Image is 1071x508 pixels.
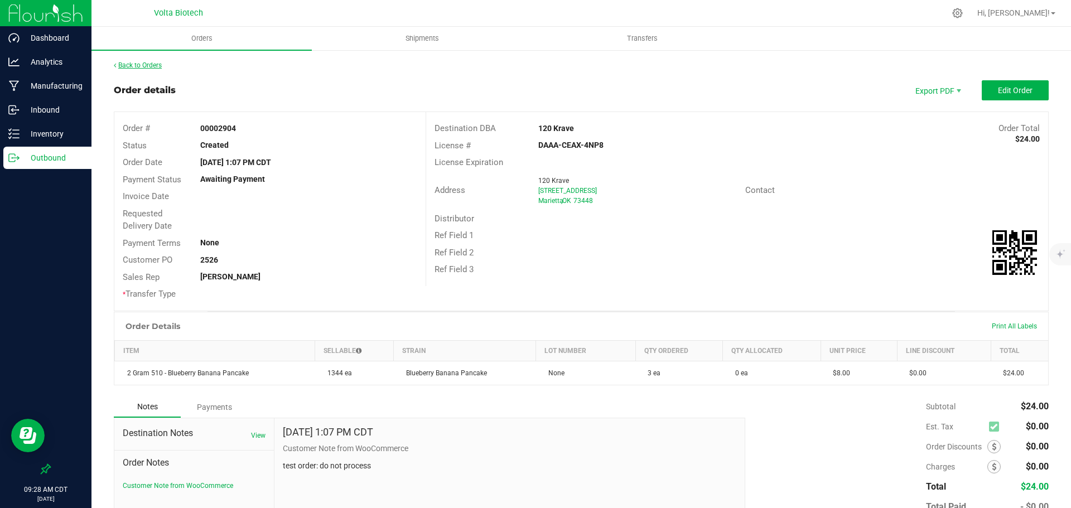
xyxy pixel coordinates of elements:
[991,340,1048,361] th: Total
[435,264,474,274] span: Ref Field 3
[1026,461,1049,472] span: $0.00
[154,8,203,18] span: Volta Biotech
[573,197,593,205] span: 73448
[904,80,971,100] span: Export PDF
[315,340,394,361] th: Sellable
[435,185,465,195] span: Address
[123,427,266,440] span: Destination Notes
[176,33,228,43] span: Orders
[114,84,176,97] div: Order details
[283,443,737,454] p: Customer Note from WooCommerce
[8,104,20,115] inline-svg: Inbound
[827,369,850,377] span: $8.00
[181,397,248,417] div: Payments
[200,175,265,183] strong: Awaiting Payment
[435,248,474,258] span: Ref Field 2
[200,255,218,264] strong: 2526
[1026,421,1049,432] span: $0.00
[435,141,471,151] span: License #
[200,124,236,133] strong: 00002904
[745,185,775,195] span: Contact
[538,197,563,205] span: Marietta
[123,255,172,265] span: Customer PO
[612,33,673,43] span: Transfers
[123,272,160,282] span: Sales Rep
[322,369,352,377] span: 1344 ea
[283,460,737,472] p: test order: do not process
[536,340,635,361] th: Lot Number
[992,230,1037,275] img: Scan me!
[926,442,987,451] span: Order Discounts
[8,152,20,163] inline-svg: Outbound
[8,80,20,91] inline-svg: Manufacturing
[5,495,86,503] p: [DATE]
[821,340,897,361] th: Unit Price
[538,177,569,185] span: 120 Krave
[91,27,312,50] a: Orders
[200,272,260,281] strong: [PERSON_NAME]
[114,61,162,69] a: Back to Orders
[123,209,172,231] span: Requested Delivery Date
[977,8,1050,17] span: Hi, [PERSON_NAME]!
[126,322,180,331] h1: Order Details
[394,340,536,361] th: Strain
[8,32,20,43] inline-svg: Dashboard
[8,128,20,139] inline-svg: Inventory
[998,86,1033,95] span: Edit Order
[562,197,571,205] span: OK
[20,31,86,45] p: Dashboard
[1021,401,1049,412] span: $24.00
[123,238,181,248] span: Payment Terms
[992,230,1037,275] qrcode: 00002904
[982,80,1049,100] button: Edit Order
[20,103,86,117] p: Inbound
[11,419,45,452] iframe: Resource center
[8,56,20,67] inline-svg: Analytics
[200,238,219,247] strong: None
[283,427,373,438] h4: [DATE] 1:07 PM CDT
[538,141,604,149] strong: DAAA-CEAX-4NP8
[561,197,562,205] span: ,
[998,123,1040,133] span: Order Total
[435,157,503,167] span: License Expiration
[123,289,176,299] span: Transfer Type
[123,123,150,133] span: Order #
[435,230,474,240] span: Ref Field 1
[435,214,474,224] span: Distributor
[897,340,991,361] th: Line Discount
[200,141,229,149] strong: Created
[123,175,181,185] span: Payment Status
[401,369,487,377] span: Blueberry Banana Pancake
[115,340,315,361] th: Item
[390,33,454,43] span: Shipments
[543,369,565,377] span: None
[532,27,752,50] a: Transfers
[123,456,266,470] span: Order Notes
[642,369,660,377] span: 3 ea
[926,402,956,411] span: Subtotal
[20,151,86,165] p: Outbound
[20,127,86,141] p: Inventory
[538,187,597,195] span: [STREET_ADDRESS]
[723,340,821,361] th: Qty Allocated
[114,396,181,418] div: Notes
[122,369,249,377] span: 2 Gram 510 - Blueberry Banana Pancake
[926,481,946,492] span: Total
[123,141,147,151] span: Status
[997,369,1024,377] span: $24.00
[40,463,51,475] label: Pin the sidebar to full width on large screens
[904,369,927,377] span: $0.00
[5,485,86,495] p: 09:28 AM CDT
[123,481,233,491] button: Customer Note from WooCommerce
[251,430,266,441] button: View
[635,340,723,361] th: Qty Ordered
[926,462,987,471] span: Charges
[1026,441,1049,452] span: $0.00
[538,124,574,133] strong: 120 Krave
[730,369,748,377] span: 0 ea
[123,191,169,201] span: Invoice Date
[992,322,1037,330] span: Print All Labels
[1015,134,1040,143] strong: $24.00
[20,55,86,69] p: Analytics
[951,8,964,18] div: Manage settings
